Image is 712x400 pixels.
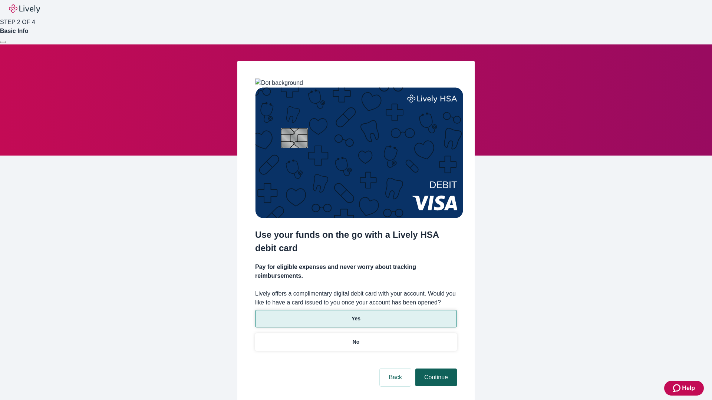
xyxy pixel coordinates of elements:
[9,4,40,13] img: Lively
[255,87,463,218] img: Debit card
[673,384,682,393] svg: Zendesk support icon
[255,263,457,280] h4: Pay for eligible expenses and never worry about tracking reimbursements.
[255,289,457,307] label: Lively offers a complimentary digital debit card with your account. Would you like to have a card...
[255,79,303,87] img: Dot background
[255,333,457,351] button: No
[255,228,457,255] h2: Use your funds on the go with a Lively HSA debit card
[682,384,695,393] span: Help
[353,338,360,346] p: No
[415,369,457,386] button: Continue
[255,310,457,327] button: Yes
[352,315,360,323] p: Yes
[664,381,704,396] button: Zendesk support iconHelp
[380,369,411,386] button: Back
